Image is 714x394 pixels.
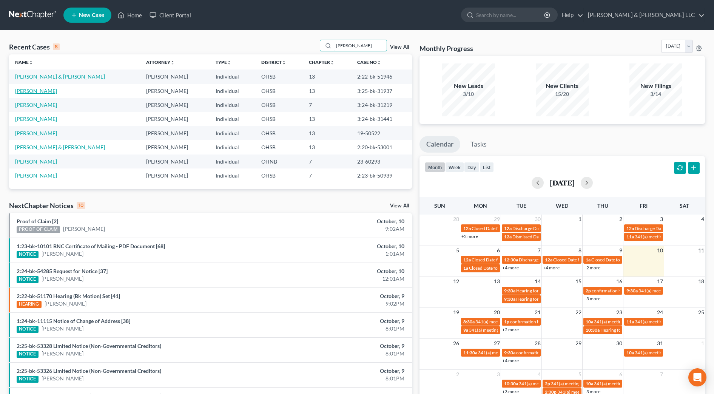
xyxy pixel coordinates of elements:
[629,82,682,90] div: New Filings
[629,90,682,98] div: 3/14
[594,381,667,386] span: 341(a) meeting for [PERSON_NAME]
[597,202,608,209] span: Thu
[455,246,460,255] span: 5
[17,376,39,383] div: NOTICE
[140,112,210,126] td: [PERSON_NAME]
[697,277,705,286] span: 18
[502,327,519,332] a: +2 more
[586,257,591,263] span: 1a
[656,339,664,348] span: 31
[351,168,412,182] td: 2:23-bk-50939
[626,319,634,324] span: 11a
[502,358,519,363] a: +4 more
[261,59,286,65] a: Districtunfold_more
[146,8,195,22] a: Client Portal
[543,265,560,270] a: +4 more
[77,202,85,209] div: 10
[280,225,404,233] div: 9:02AM
[517,202,526,209] span: Tue
[42,250,83,258] a: [PERSON_NAME]
[519,381,592,386] span: 341(a) meeting for [PERSON_NAME]
[575,308,582,317] span: 22
[255,140,303,154] td: OHSB
[496,246,501,255] span: 6
[504,319,509,324] span: 1p
[351,126,412,140] td: 19-50522
[659,215,664,224] span: 3
[504,296,515,302] span: 9:30a
[303,155,352,168] td: 7
[534,277,541,286] span: 14
[700,215,705,224] span: 4
[17,351,39,358] div: NOTICE
[519,257,592,263] span: Discharge Date for [PERSON_NAME]
[210,168,255,182] td: Individual
[45,300,86,307] a: [PERSON_NAME]
[280,325,404,332] div: 8:01PM
[15,144,105,150] a: [PERSON_NAME] & [PERSON_NAME]
[15,73,105,80] a: [PERSON_NAME] & [PERSON_NAME]
[15,172,57,179] a: [PERSON_NAME]
[280,375,404,382] div: 8:01PM
[280,218,404,225] div: October, 10
[42,275,83,283] a: [PERSON_NAME]
[425,162,445,172] button: month
[496,370,501,379] span: 3
[493,277,501,286] span: 13
[615,339,623,348] span: 30
[351,155,412,168] td: 23-60293
[656,246,664,255] span: 10
[476,8,545,22] input: Search by name...
[553,257,620,263] span: Closed Date for [PERSON_NAME]
[504,288,515,294] span: 9:30a
[626,288,638,294] span: 9:30a
[591,257,658,263] span: Closed Date for [PERSON_NAME]
[635,226,708,231] span: Discharge Date for [PERSON_NAME]
[303,126,352,140] td: 13
[493,308,501,317] span: 20
[334,40,387,51] input: Search by name...
[578,246,582,255] span: 8
[419,136,460,153] a: Calendar
[558,8,583,22] a: Help
[452,277,460,286] span: 12
[17,343,161,349] a: 2:25-bk-53328 Limited Notice (Non-Governmental Creditors)
[390,45,409,50] a: View All
[493,215,501,224] span: 29
[17,318,130,324] a: 1:24-bk-11115 Notice of Change of Address [38]
[351,112,412,126] td: 3:24-bk-31441
[63,225,105,233] a: [PERSON_NAME]
[594,319,707,324] span: 341(a) meeting for [PERSON_NAME] & [PERSON_NAME]
[15,59,33,65] a: Nameunfold_more
[516,288,575,294] span: Hearing for [PERSON_NAME]
[15,88,57,94] a: [PERSON_NAME]
[452,215,460,224] span: 28
[280,292,404,300] div: October, 9
[455,370,460,379] span: 2
[556,202,568,209] span: Wed
[536,82,589,90] div: New Clients
[210,84,255,98] td: Individual
[255,98,303,112] td: OHSB
[618,246,623,255] span: 9
[461,233,478,239] a: +2 more
[618,215,623,224] span: 2
[551,381,624,386] span: 341(a) meeting for [PERSON_NAME]
[140,84,210,98] td: [PERSON_NAME]
[17,293,120,299] a: 2:22-bk-51170 Hearing (Bk Motion) Set [41]
[463,350,477,355] span: 11:30a
[512,234,586,239] span: Dismissed Date for [PERSON_NAME]
[255,126,303,140] td: OHSB
[303,168,352,182] td: 7
[351,84,412,98] td: 3:25-bk-31937
[42,325,83,332] a: [PERSON_NAME]
[17,226,60,233] div: PROOF OF CLAIM
[140,70,210,83] td: [PERSON_NAME]
[635,350,708,355] span: 341(a) meeting for [PERSON_NAME]
[512,226,586,231] span: Discharge Date for [PERSON_NAME]
[638,288,711,294] span: 341(a) meeting for [PERSON_NAME]
[255,70,303,83] td: OHSB
[516,296,575,302] span: Hearing for [PERSON_NAME]
[536,90,589,98] div: 15/20
[280,243,404,250] div: October, 10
